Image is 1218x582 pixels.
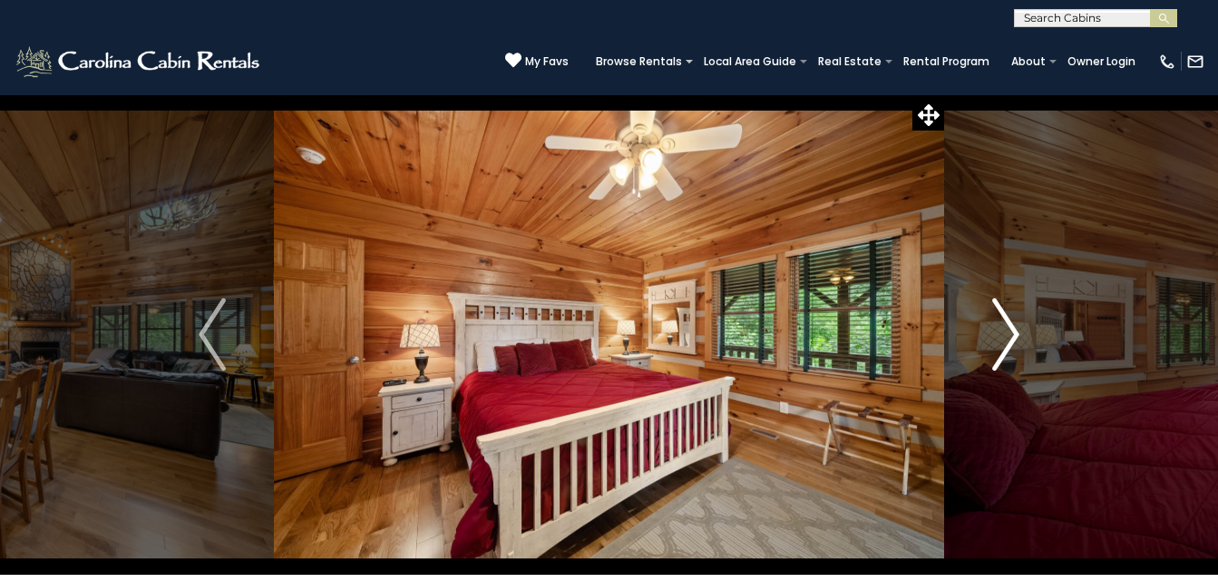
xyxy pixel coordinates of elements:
button: Previous [151,94,274,575]
a: Rental Program [894,49,999,74]
span: My Favs [525,53,569,70]
button: Next [944,94,1067,575]
img: White-1-2.png [14,44,265,80]
a: My Favs [505,52,569,71]
a: Browse Rentals [587,49,691,74]
img: arrow [199,298,226,371]
img: arrow [992,298,1019,371]
a: Real Estate [809,49,891,74]
a: Local Area Guide [695,49,805,74]
img: phone-regular-white.png [1158,53,1176,71]
a: Owner Login [1058,49,1145,74]
img: mail-regular-white.png [1186,53,1204,71]
a: About [1002,49,1055,74]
